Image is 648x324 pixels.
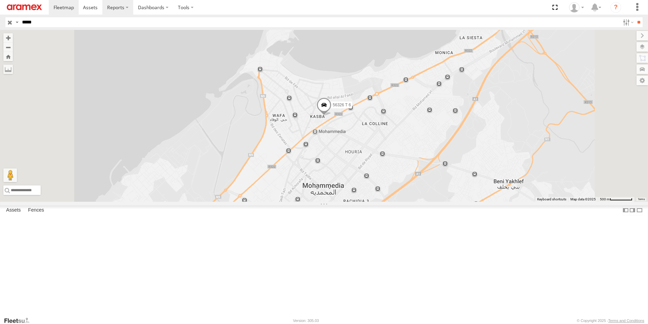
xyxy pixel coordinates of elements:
label: Assets [3,205,24,215]
img: aramex-logo.svg [7,4,42,10]
label: Dock Summary Table to the Left [622,205,629,215]
button: Map Scale: 500 m per 63 pixels [598,197,634,202]
label: Search Filter Options [620,17,635,27]
span: 500 m [600,197,610,201]
button: Zoom out [3,42,13,52]
div: Emad Mabrouk [567,2,586,13]
button: Zoom in [3,33,13,42]
label: Dock Summary Table to the Right [629,205,636,215]
button: Zoom Home [3,52,13,61]
button: Drag Pegman onto the map to open Street View [3,168,17,182]
button: Keyboard shortcuts [537,197,566,202]
label: Fences [25,205,47,215]
div: Version: 305.03 [293,319,319,323]
label: Map Settings [636,76,648,85]
label: Search Query [14,17,20,27]
span: Map data ©2025 [570,197,596,201]
span: 56326 T 6 [333,103,351,108]
label: Measure [3,65,13,74]
i: ? [610,2,621,13]
a: Terms and Conditions [608,319,644,323]
label: Hide Summary Table [636,205,643,215]
a: Visit our Website [4,317,35,324]
a: Terms [638,198,645,201]
div: © Copyright 2025 - [577,319,644,323]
